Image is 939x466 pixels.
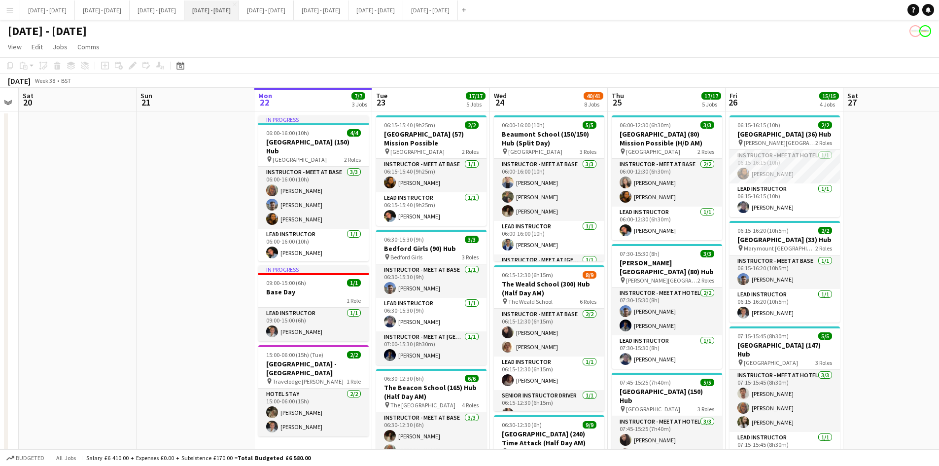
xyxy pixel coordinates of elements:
[846,97,858,108] span: 27
[492,97,507,108] span: 24
[347,378,361,385] span: 1 Role
[583,421,596,429] span: 9/9
[465,121,479,129] span: 2/2
[266,279,306,287] span: 09:00-15:00 (6h)
[818,332,832,340] span: 5/5
[266,351,323,358] span: 15:00-06:00 (15h) (Tue)
[730,432,840,466] app-card-role: Lead Instructor1/107:15-15:45 (8h30m)[PERSON_NAME]
[376,115,487,226] div: 06:15-15:40 (9h25m)2/2[GEOGRAPHIC_DATA] (57) Mission Possible [GEOGRAPHIC_DATA]2 RolesInstructor ...
[347,279,361,287] span: 1/1
[730,150,840,183] app-card-role: Instructor - Meet at Hotel1/106:15-16:15 (10h)[PERSON_NAME]
[28,40,47,53] a: Edit
[348,0,403,20] button: [DATE] - [DATE]
[258,115,369,261] div: In progress06:00-16:00 (10h)4/4[GEOGRAPHIC_DATA] (150) Hub [GEOGRAPHIC_DATA]2 RolesInstructor - M...
[294,0,348,20] button: [DATE] - [DATE]
[612,335,722,369] app-card-role: Lead Instructor1/107:30-15:30 (8h)[PERSON_NAME]
[697,148,714,155] span: 2 Roles
[86,454,311,462] div: Salary £6 410.00 + Expenses £0.00 + Subsistence £170.00 =
[626,148,680,155] span: [GEOGRAPHIC_DATA]
[584,92,603,100] span: 40/41
[462,253,479,261] span: 3 Roles
[737,227,789,234] span: 06:15-16:20 (10h5m)
[257,97,272,108] span: 22
[494,91,507,100] span: Wed
[730,255,840,289] app-card-role: Instructor - Meet at Base1/106:15-16:20 (10h5m)[PERSON_NAME]
[352,101,367,108] div: 3 Jobs
[23,91,34,100] span: Sat
[702,101,721,108] div: 5 Jobs
[502,121,545,129] span: 06:00-16:00 (10h)
[75,0,130,20] button: [DATE] - [DATE]
[273,156,327,163] span: [GEOGRAPHIC_DATA]
[49,40,71,53] a: Jobs
[583,271,596,279] span: 8/9
[700,379,714,386] span: 5/5
[376,298,487,331] app-card-role: Lead Instructor1/106:30-15:30 (9h)[PERSON_NAME]
[612,207,722,240] app-card-role: Lead Instructor1/106:00-12:30 (6h30m)[PERSON_NAME]
[730,221,840,323] div: 06:15-16:20 (10h5m)2/2[GEOGRAPHIC_DATA] (33) Hub Marymount [GEOGRAPHIC_DATA]2 RolesInstructor - M...
[620,379,671,386] span: 07:45-15:25 (7h40m)
[730,289,840,323] app-card-role: Lead Instructor1/106:15-16:20 (10h5m)[PERSON_NAME]
[820,101,838,108] div: 4 Jobs
[612,287,722,335] app-card-role: Instructor - Meet at Hotel2/207:30-15:30 (8h)[PERSON_NAME][PERSON_NAME]
[744,359,798,366] span: [GEOGRAPHIC_DATA]
[494,309,604,357] app-card-role: Instructor - Meet at Base2/206:15-12:30 (6h15m)[PERSON_NAME][PERSON_NAME]
[818,227,832,234] span: 2/2
[700,250,714,257] span: 3/3
[273,378,344,385] span: Travelodge [PERSON_NAME]
[744,245,815,252] span: Marymount [GEOGRAPHIC_DATA]
[258,138,369,155] h3: [GEOGRAPHIC_DATA] (150) Hub
[258,229,369,262] app-card-role: Lead Instructor1/106:00-16:00 (10h)[PERSON_NAME]
[494,265,604,411] app-job-card: 06:15-12:30 (6h15m)8/9The Weald School (300) Hub (Half Day AM) The Weald School6 RolesInstructor ...
[376,230,487,365] div: 06:30-15:30 (9h)3/3Bedford Girls (90) Hub Bedford Girls3 RolesInstructor - Meet at Base1/106:30-1...
[258,308,369,341] app-card-role: Lead Instructor1/109:00-15:00 (6h)[PERSON_NAME]
[919,25,931,37] app-user-avatar: Programmes & Operations
[494,130,604,147] h3: Beaumont School (150/150) Hub (Split Day)
[502,421,542,429] span: 06:30-12:30 (6h)
[494,115,604,261] app-job-card: 06:00-16:00 (10h)5/5Beaumont School (150/150) Hub (Split Day) [GEOGRAPHIC_DATA]3 RolesInstructor ...
[909,25,921,37] app-user-avatar: Programmes & Operations
[730,130,840,139] h3: [GEOGRAPHIC_DATA] (36) Hub
[612,244,722,369] app-job-card: 07:30-15:30 (8h)3/3[PERSON_NAME][GEOGRAPHIC_DATA] (80) Hub [PERSON_NAME][GEOGRAPHIC_DATA]2 RolesI...
[462,148,479,155] span: 2 Roles
[612,91,624,100] span: Thu
[140,91,152,100] span: Sun
[376,264,487,298] app-card-role: Instructor - Meet at Base1/106:30-15:30 (9h)[PERSON_NAME]
[258,115,369,123] div: In progress
[258,167,369,229] app-card-role: Instructor - Meet at Base3/306:00-16:00 (10h)[PERSON_NAME][PERSON_NAME][PERSON_NAME]
[612,258,722,276] h3: [PERSON_NAME][GEOGRAPHIC_DATA] (80) Hub
[697,405,714,413] span: 3 Roles
[376,383,487,401] h3: The Beacon School (165) Hub (Half Day AM)
[730,91,737,100] span: Fri
[258,265,369,273] div: In progress
[8,76,31,86] div: [DATE]
[508,298,553,305] span: The Weald School
[347,297,361,304] span: 1 Role
[580,448,596,455] span: 5 Roles
[847,91,858,100] span: Sat
[730,115,840,217] div: 06:15-16:15 (10h)2/2[GEOGRAPHIC_DATA] (36) Hub [PERSON_NAME][GEOGRAPHIC_DATA]2 RolesInstructor - ...
[77,42,100,51] span: Comms
[610,97,624,108] span: 25
[347,129,361,137] span: 4/4
[258,389,369,436] app-card-role: Hotel Stay2/215:00-06:00 (15h)[PERSON_NAME][PERSON_NAME]
[376,331,487,365] app-card-role: Instructor - Meet at [GEOGRAPHIC_DATA]1/107:00-15:30 (8h30m)[PERSON_NAME]
[390,401,455,409] span: The [GEOGRAPHIC_DATA]
[494,357,604,390] app-card-role: Lead Instructor1/106:15-12:30 (6h15m)[PERSON_NAME]
[61,77,71,84] div: BST
[258,345,369,436] div: 15:00-06:00 (15h) (Tue)2/2[GEOGRAPHIC_DATA] - [GEOGRAPHIC_DATA] Travelodge [PERSON_NAME]1 RoleHot...
[466,92,486,100] span: 17/17
[465,236,479,243] span: 3/3
[819,92,839,100] span: 15/15
[376,91,387,100] span: Tue
[384,375,424,382] span: 06:30-12:30 (6h)
[620,250,660,257] span: 07:30-15:30 (8h)
[728,97,737,108] span: 26
[584,101,603,108] div: 8 Jobs
[737,332,789,340] span: 07:15-15:45 (8h30m)
[16,455,44,462] span: Budgeted
[33,77,57,84] span: Week 38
